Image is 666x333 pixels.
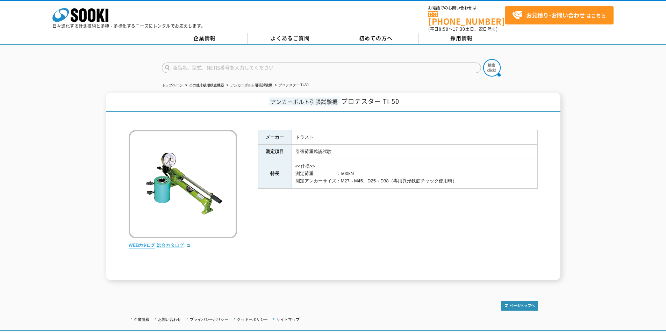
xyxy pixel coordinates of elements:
[52,24,206,28] p: 日々進化する計測技術と多種・多様化するニーズにレンタルでお応えします。
[162,63,481,73] input: 商品名、型式、NETIS番号を入力してください
[526,11,585,19] strong: お見積り･お問い合わせ
[453,26,465,32] span: 17:30
[258,145,292,159] th: 測定項目
[419,33,504,44] a: 採用情報
[439,26,449,32] span: 8:50
[248,33,333,44] a: よくあるご質問
[129,242,155,249] img: webカタログ
[341,96,399,106] span: プロテスター TI-50
[428,26,497,32] span: (平日 ～ 土日、祝日除く)
[269,97,339,106] span: アンカーボルト引張試験機
[230,83,272,87] a: アンカーボルト引張試験機
[158,317,181,321] a: お問い合わせ
[292,159,537,188] td: <<仕様>> 測定荷重 ：500kN 測定アンカーサイズ：M27～M45、D25～D38（専用異形鉄筋チャック使用時）
[190,317,228,321] a: プライバシーポリシー
[428,6,505,10] span: お電話でのお問い合わせは
[292,145,537,159] td: 引張荷重確認試験
[189,83,224,87] a: その他非破壊検査機器
[162,33,248,44] a: 企業情報
[512,10,606,21] span: はこちら
[258,130,292,145] th: メーカー
[129,130,237,238] img: プロテスター TI-50
[162,83,183,87] a: トップページ
[428,11,505,25] a: [PHONE_NUMBER]
[258,159,292,188] th: 特長
[483,59,501,77] img: btn_search.png
[277,317,300,321] a: サイトマップ
[359,34,393,42] span: 初めての方へ
[237,317,268,321] a: クッキーポリシー
[292,130,537,145] td: トラスト
[501,301,538,311] img: トップページへ
[333,33,419,44] a: 初めての方へ
[134,317,149,321] a: 企業情報
[505,6,614,24] a: お見積り･お問い合わせはこちら
[157,242,191,248] a: 総合カタログ
[273,82,309,89] li: プロテスター TI-50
